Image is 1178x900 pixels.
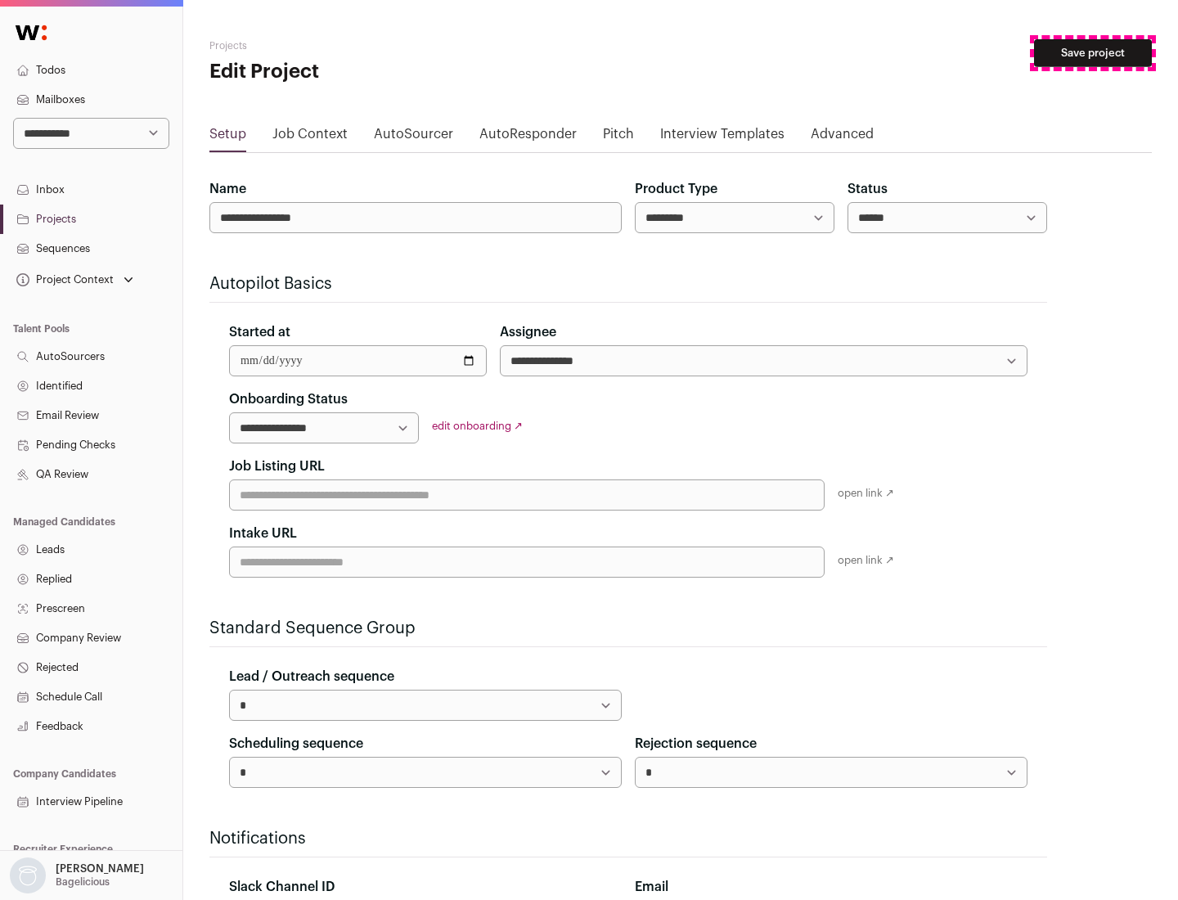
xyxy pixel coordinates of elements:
[56,862,144,875] p: [PERSON_NAME]
[229,877,335,897] label: Slack Channel ID
[660,124,785,151] a: Interview Templates
[229,389,348,409] label: Onboarding Status
[229,322,290,342] label: Started at
[229,457,325,476] label: Job Listing URL
[479,124,577,151] a: AutoResponder
[13,268,137,291] button: Open dropdown
[56,875,110,889] p: Bagelicious
[603,124,634,151] a: Pitch
[811,124,874,151] a: Advanced
[209,272,1047,295] h2: Autopilot Basics
[635,877,1027,897] div: Email
[374,124,453,151] a: AutoSourcer
[13,273,114,286] div: Project Context
[635,179,717,199] label: Product Type
[1034,39,1152,67] button: Save project
[635,734,757,754] label: Rejection sequence
[229,667,394,686] label: Lead / Outreach sequence
[229,734,363,754] label: Scheduling sequence
[209,617,1047,640] h2: Standard Sequence Group
[209,39,524,52] h2: Projects
[7,857,147,893] button: Open dropdown
[500,322,556,342] label: Assignee
[848,179,888,199] label: Status
[209,59,524,85] h1: Edit Project
[209,179,246,199] label: Name
[10,857,46,893] img: nopic.png
[209,827,1047,850] h2: Notifications
[229,524,297,543] label: Intake URL
[209,124,246,151] a: Setup
[272,124,348,151] a: Job Context
[7,16,56,49] img: Wellfound
[432,421,523,431] a: edit onboarding ↗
